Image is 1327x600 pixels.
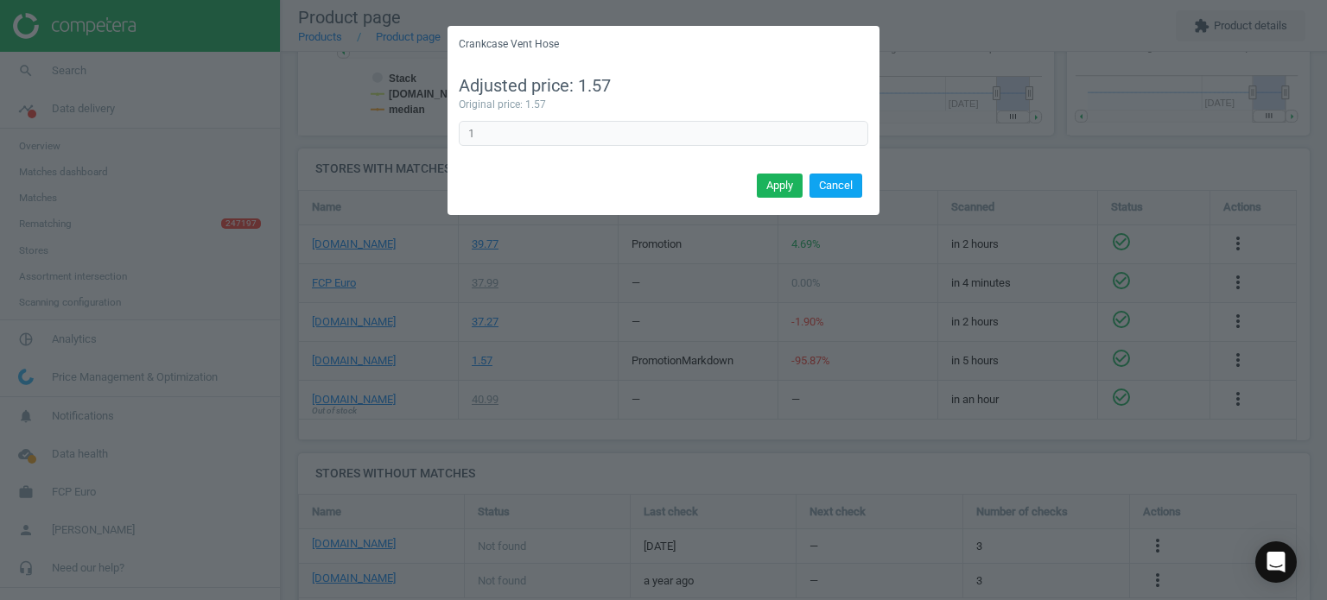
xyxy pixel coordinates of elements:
[459,74,868,98] div: Adjusted price: 1.57
[810,174,862,198] button: Cancel
[459,98,868,112] div: Original price: 1.57
[1255,541,1297,583] div: Open Intercom Messenger
[459,37,559,52] h5: Crankcase Vent Hose
[757,174,803,198] button: Apply
[459,121,868,147] input: Enter correct coefficient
